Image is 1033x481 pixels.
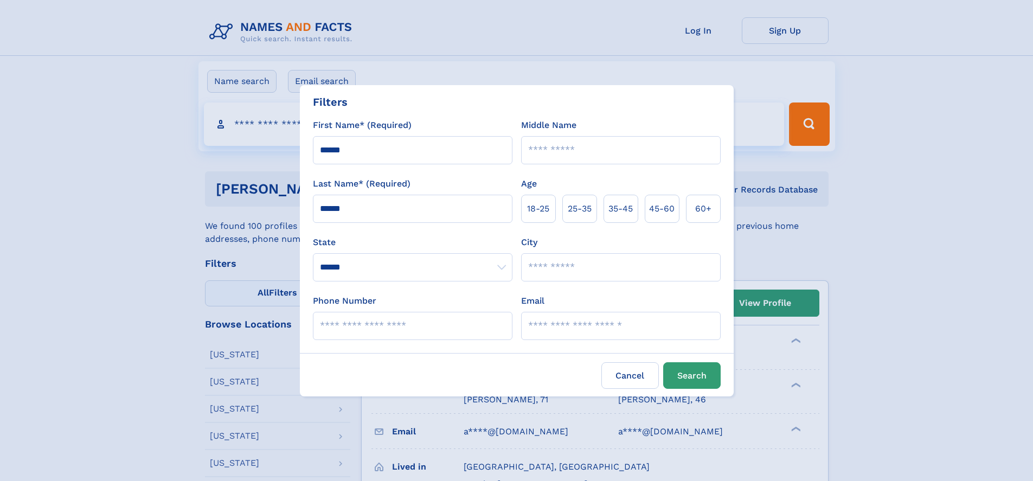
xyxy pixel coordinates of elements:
[521,177,537,190] label: Age
[695,202,711,215] span: 60+
[527,202,549,215] span: 18‑25
[313,294,376,307] label: Phone Number
[601,362,659,389] label: Cancel
[521,294,544,307] label: Email
[568,202,592,215] span: 25‑35
[521,119,576,132] label: Middle Name
[313,94,348,110] div: Filters
[649,202,675,215] span: 45‑60
[313,236,512,249] label: State
[663,362,721,389] button: Search
[313,119,412,132] label: First Name* (Required)
[313,177,410,190] label: Last Name* (Required)
[608,202,633,215] span: 35‑45
[521,236,537,249] label: City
